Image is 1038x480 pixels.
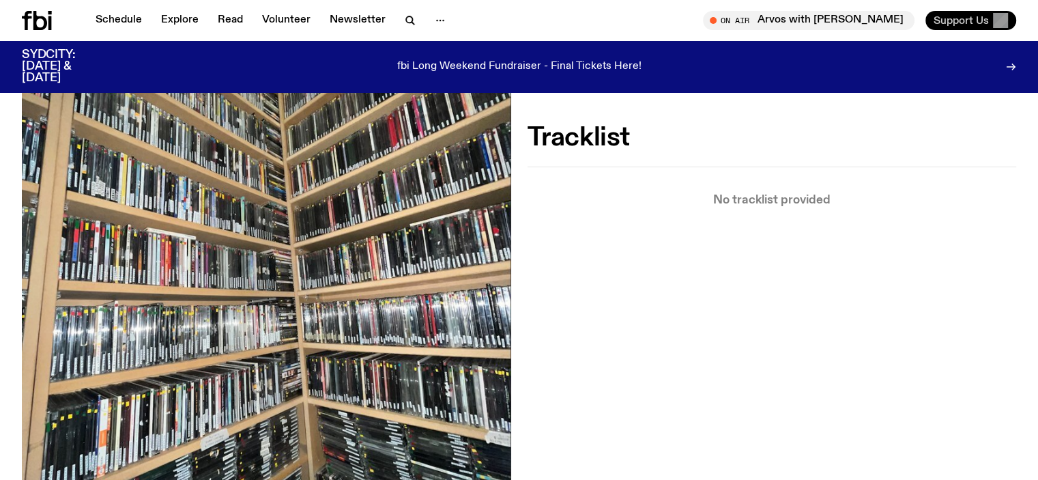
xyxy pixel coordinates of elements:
[254,11,319,30] a: Volunteer
[528,126,1017,150] h2: Tracklist
[397,61,641,73] p: fbi Long Weekend Fundraiser - Final Tickets Here!
[934,14,989,27] span: Support Us
[703,11,914,30] button: On AirArvos with [PERSON_NAME]
[22,49,109,84] h3: SYDCITY: [DATE] & [DATE]
[87,11,150,30] a: Schedule
[153,11,207,30] a: Explore
[210,11,251,30] a: Read
[321,11,394,30] a: Newsletter
[925,11,1016,30] button: Support Us
[528,195,1017,206] p: No tracklist provided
